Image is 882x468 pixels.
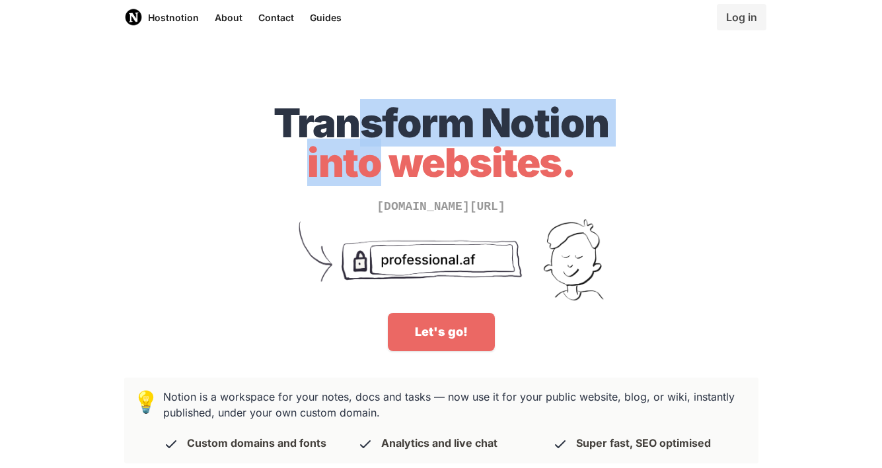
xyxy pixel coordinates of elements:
h3: Notion is a workspace for your notes, docs and tasks — now use it for your public website, blog, ... [159,389,747,452]
span: [DOMAIN_NAME][URL] [377,200,505,213]
p: Super fast, SEO optimised [576,436,711,450]
a: Let's go! [388,313,495,351]
img: Turn unprofessional Notion URLs into your sexy domain [276,216,606,313]
a: Log in [717,4,766,30]
span: 💡 [133,389,159,415]
p: Analytics and live chat [381,436,497,450]
img: Host Notion logo [124,8,143,26]
p: Custom domains and fonts [187,436,326,450]
span: into websites. [307,139,575,186]
h1: Transform Notion [124,103,758,182]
